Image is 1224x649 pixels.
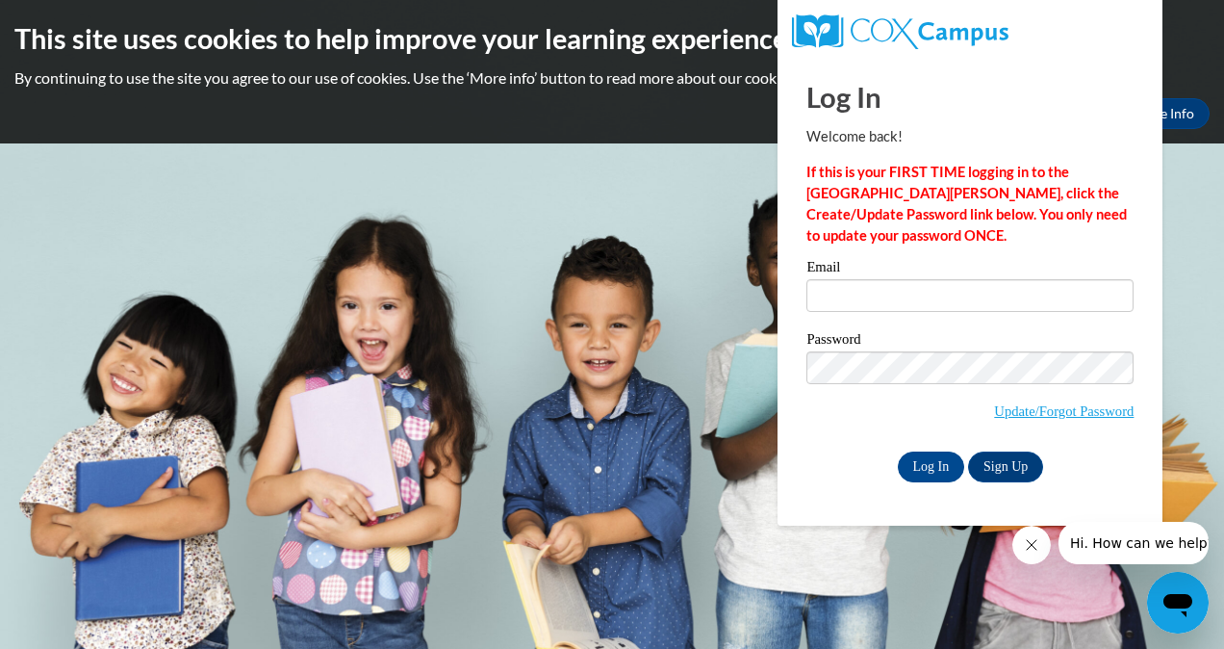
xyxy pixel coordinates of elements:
[806,164,1127,244] strong: If this is your FIRST TIME logging in to the [GEOGRAPHIC_DATA][PERSON_NAME], click the Create/Upd...
[1119,98,1210,129] a: More Info
[1147,572,1209,634] iframe: Button to launch messaging window
[806,77,1134,117] h1: Log In
[968,452,1043,482] a: Sign Up
[994,403,1134,419] a: Update/Forgot Password
[792,14,1007,49] img: COX Campus
[14,19,1210,58] h2: This site uses cookies to help improve your learning experience.
[898,452,965,482] input: Log In
[1012,526,1051,564] iframe: Close message
[12,13,156,29] span: Hi. How can we help?
[806,332,1134,351] label: Password
[806,126,1134,147] p: Welcome back!
[1058,522,1209,564] iframe: Message from company
[806,260,1134,279] label: Email
[14,67,1210,89] p: By continuing to use the site you agree to our use of cookies. Use the ‘More info’ button to read...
